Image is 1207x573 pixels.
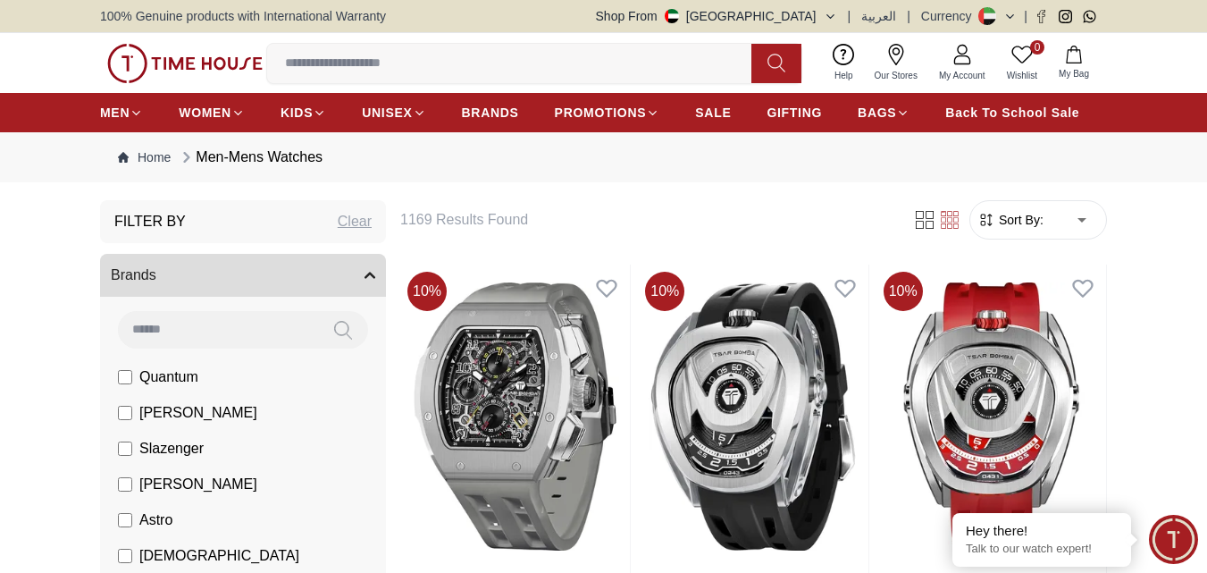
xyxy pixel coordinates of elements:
a: Instagram [1059,10,1072,23]
input: Quantum [118,370,132,384]
a: MEN [100,97,143,129]
span: 100% Genuine products with International Warranty [100,7,386,25]
img: TSAR BOMBA Men's Automatic Black Dial Watch - TB8213A-06 SET [638,265,868,569]
a: BRANDS [462,97,519,129]
a: SALE [695,97,731,129]
a: GIFTING [767,97,822,129]
button: Shop From[GEOGRAPHIC_DATA] [596,7,837,25]
div: Hey there! [966,522,1118,540]
span: BAGS [858,104,896,122]
p: Talk to our watch expert! [966,542,1118,557]
span: 10 % [645,272,684,311]
a: Home [118,148,171,166]
input: Slazenger [118,442,132,456]
span: [PERSON_NAME] [139,402,257,424]
span: | [1024,7,1027,25]
div: Currency [921,7,979,25]
span: My Bag [1052,67,1096,80]
a: Our Stores [864,40,928,86]
nav: Breadcrumb [100,132,1107,182]
a: Back To School Sale [945,97,1079,129]
h6: 1169 Results Found [400,209,891,231]
button: Sort By: [977,211,1044,229]
button: My Bag [1048,42,1100,84]
span: 0 [1030,40,1044,55]
h3: Filter By [114,211,186,232]
span: [DEMOGRAPHIC_DATA] [139,545,299,567]
img: ... [107,44,263,83]
span: Slazenger [139,438,204,459]
a: 0Wishlist [996,40,1048,86]
span: Quantum [139,367,198,388]
span: KIDS [281,104,313,122]
img: United Arab Emirates [665,9,679,23]
span: Help [827,69,860,82]
input: [PERSON_NAME] [118,406,132,420]
input: [PERSON_NAME] [118,477,132,492]
img: TSAR BOMBA Men's Analog Black Dial Watch - TB8214 C-Grey [400,265,630,569]
div: Chat Widget [1149,515,1198,564]
span: | [907,7,910,25]
span: Astro [139,510,172,531]
span: SALE [695,104,731,122]
div: Clear [338,211,372,232]
a: Facebook [1035,10,1048,23]
a: Whatsapp [1083,10,1096,23]
span: Our Stores [868,69,925,82]
span: Sort By: [995,211,1044,229]
a: Help [824,40,864,86]
a: PROMOTIONS [555,97,660,129]
span: UNISEX [362,104,412,122]
span: | [848,7,851,25]
span: WOMEN [179,104,231,122]
input: Astro [118,513,132,527]
a: KIDS [281,97,326,129]
span: Wishlist [1000,69,1044,82]
span: [PERSON_NAME] [139,474,257,495]
span: GIFTING [767,104,822,122]
button: العربية [861,7,896,25]
span: My Account [932,69,993,82]
span: 10 % [407,272,447,311]
span: 10 % [884,272,923,311]
span: Back To School Sale [945,104,1079,122]
input: [DEMOGRAPHIC_DATA] [118,549,132,563]
a: WOMEN [179,97,245,129]
img: TSAR BOMBA Men's Automatic Red Dial Watch - TB8213A-04 SET [876,265,1106,569]
div: Men-Mens Watches [178,147,323,168]
a: UNISEX [362,97,425,129]
span: PROMOTIONS [555,104,647,122]
span: BRANDS [462,104,519,122]
span: MEN [100,104,130,122]
a: BAGS [858,97,909,129]
span: Brands [111,265,156,286]
button: Brands [100,254,386,297]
